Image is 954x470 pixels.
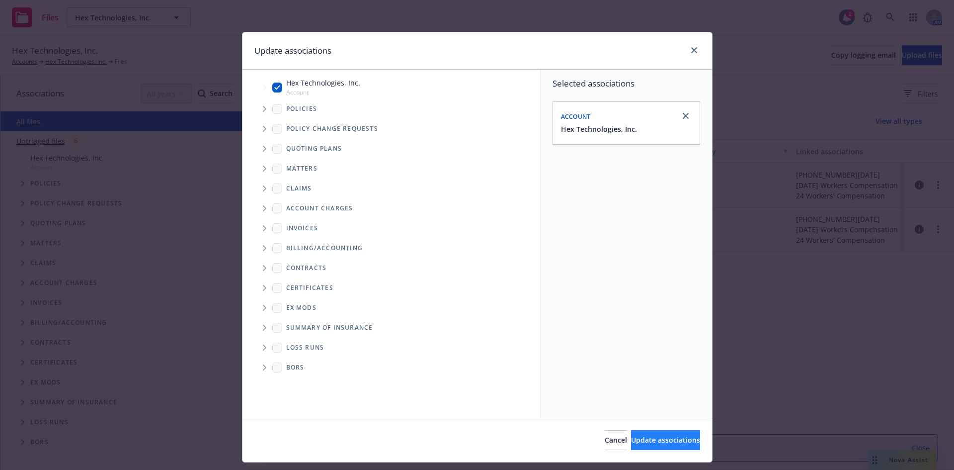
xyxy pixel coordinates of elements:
[631,430,700,450] button: Update associations
[553,78,700,90] span: Selected associations
[631,435,700,445] span: Update associations
[286,205,353,211] span: Account charges
[286,265,327,271] span: Contracts
[605,430,627,450] button: Cancel
[680,110,692,122] a: close
[242,76,540,238] div: Tree Example
[286,146,342,152] span: Quoting plans
[286,106,318,112] span: Policies
[254,44,331,57] h1: Update associations
[286,88,360,96] span: Account
[286,166,318,172] span: Matters
[688,44,700,56] a: close
[286,186,312,191] span: Claims
[242,238,540,377] div: Folder Tree Example
[286,345,324,351] span: Loss Runs
[561,112,591,121] span: Account
[286,225,318,231] span: Invoices
[605,435,627,445] span: Cancel
[286,245,363,251] span: Billing/Accounting
[286,365,305,371] span: BORs
[286,325,373,331] span: Summary of insurance
[286,285,333,291] span: Certificates
[561,124,637,134] button: Hex Technologies, Inc.
[286,305,317,311] span: Ex Mods
[286,126,378,132] span: Policy change requests
[286,78,360,88] span: Hex Technologies, Inc.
